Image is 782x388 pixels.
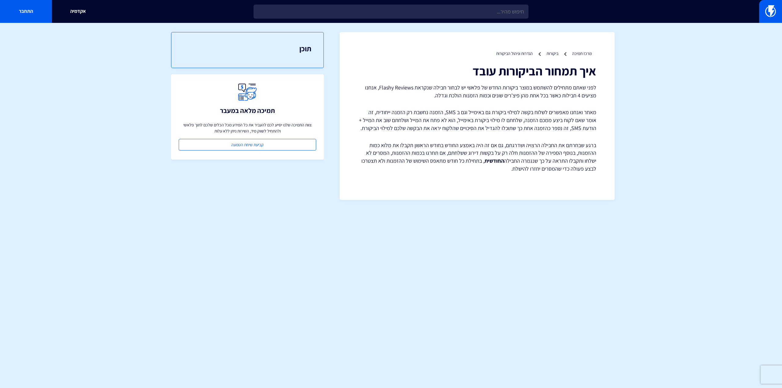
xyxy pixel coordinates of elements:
a: מרכז תמיכה [572,51,592,56]
a: קביעת שיחת הטמעה [179,139,316,150]
strong: החודשית [484,157,504,164]
p: ברגע שבחרתם את החבילה הרצויה ושדרגתם, גם אם זה היה באמצע החודש בחודש הראשון תקבלו את מלוא כמות הה... [358,141,596,173]
h3: תוכן [184,45,311,53]
a: הגדרות וניהול הביקורות [496,51,533,56]
h3: תמיכה מלאה במעבר [220,107,275,114]
a: ביקורות [546,51,558,56]
p: צוות התמיכה שלנו יסייע לכם להעביר את כל המידע מכל הכלים שלכם לתוך פלאשי ולהתחיל לשווק מיד, השירות... [179,122,316,134]
p: לפני שאתם מתחילים להשתמש במוצר ביקורות החדש של פלאשי יש לבחור חבילה שנקראת Flashy Reviews, אנחנו ... [358,84,596,99]
input: חיפוש מהיר... [254,5,528,19]
p: מאחר ואנחנו מאפשרים לשלוח בקשה למילוי ביקורת גם באימייל וגם ב SMS, הזמנה נחשבת רק הזמנה ייחודית, ... [358,108,596,132]
h1: איך תמחור הביקורות עובד [358,64,596,78]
